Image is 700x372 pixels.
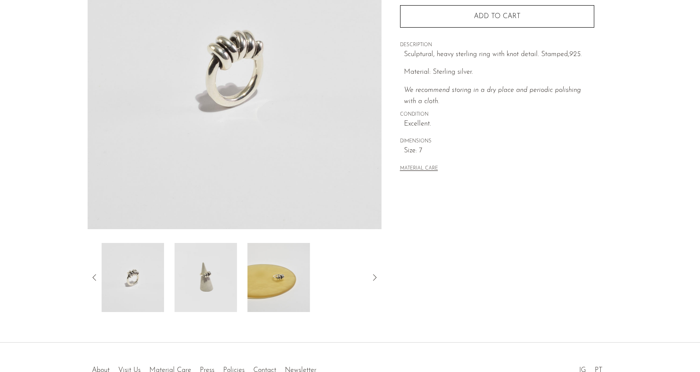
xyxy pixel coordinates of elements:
[404,119,594,130] span: Excellent.
[404,49,594,60] p: Sculptural, heavy sterling ring with knot detail. Stamped,
[400,166,438,172] button: MATERIAL CARE
[404,67,594,78] p: Material: Sterling silver.
[400,138,594,145] span: DIMENSIONS
[400,5,594,28] button: Add to cart
[101,243,164,312] img: Sterling Knot Ring
[404,87,581,105] i: We recommend storing in a dry place and periodic polishing with a cloth.
[174,243,237,312] img: Sterling Knot Ring
[247,243,310,312] img: Sterling Knot Ring
[474,13,520,20] span: Add to cart
[404,145,594,157] span: Size: 7
[569,51,582,58] em: 925.
[400,111,594,119] span: CONDITION
[400,41,594,49] span: DESCRIPTION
